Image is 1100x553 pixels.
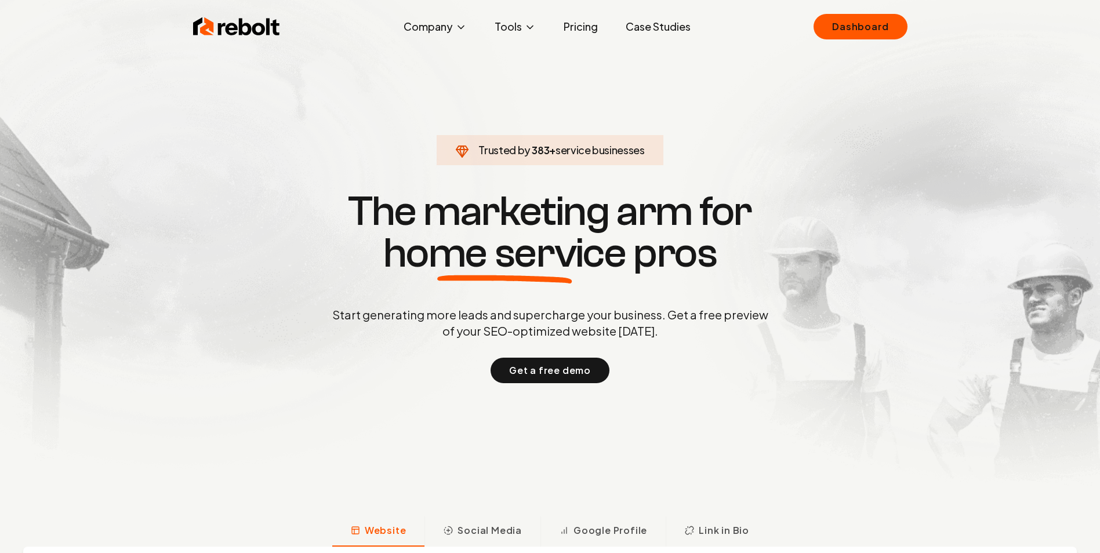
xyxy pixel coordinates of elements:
[394,15,476,38] button: Company
[549,143,556,157] span: +
[458,523,522,537] span: Social Media
[699,523,749,537] span: Link in Bio
[424,516,540,547] button: Social Media
[666,516,768,547] button: Link in Bio
[383,232,626,274] span: home service
[485,15,545,38] button: Tools
[478,143,530,157] span: Trusted by
[193,15,280,38] img: Rebolt Logo
[540,516,666,547] button: Google Profile
[554,15,607,38] a: Pricing
[272,191,829,274] h1: The marketing arm for pros
[616,15,700,38] a: Case Studies
[532,142,549,158] span: 383
[573,523,647,537] span: Google Profile
[814,14,907,39] a: Dashboard
[365,523,406,537] span: Website
[330,307,771,339] p: Start generating more leads and supercharge your business. Get a free preview of your SEO-optimiz...
[332,516,425,547] button: Website
[491,358,609,383] button: Get a free demo
[556,143,645,157] span: service businesses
